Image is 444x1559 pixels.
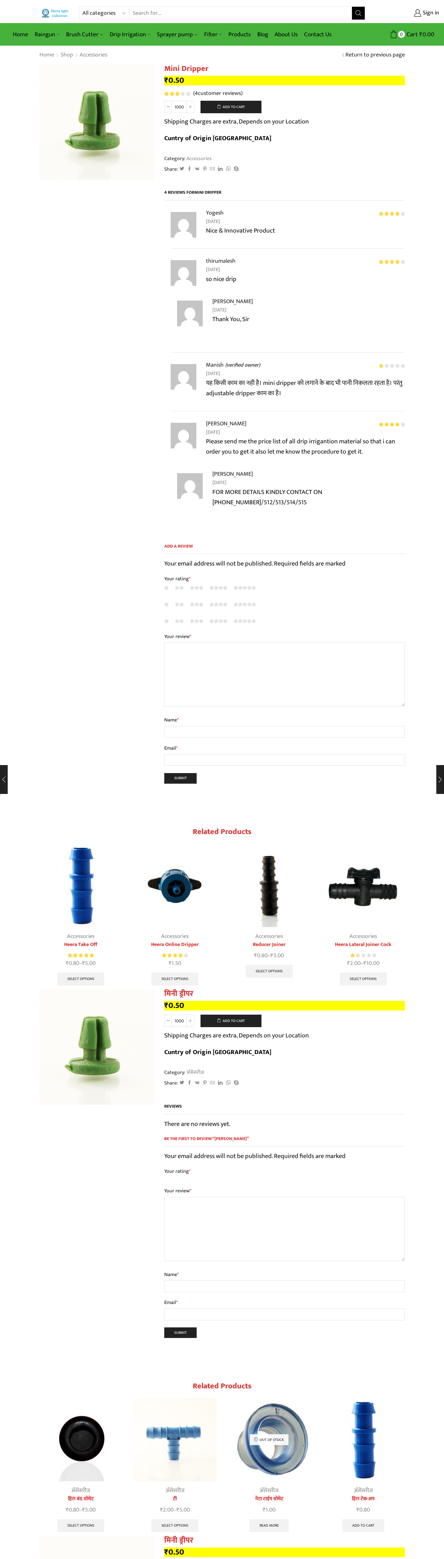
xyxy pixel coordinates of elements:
[39,51,55,59] a: Home
[193,825,252,838] span: Related products
[254,951,257,960] span: ₹
[164,116,309,127] p: Shipping Charges are extra, Depends on your Location
[57,973,104,985] a: Select options for “Heera Take Off”
[133,1495,217,1503] a: टी
[185,1068,204,1077] a: अ‍ॅसेसरीज
[164,74,168,87] span: ₹
[206,378,405,398] p: यह किसी काम का नही है। mini dripper को लगाने के बाद भी पानी निकलता रहता है। परंतु adjustable drip...
[169,958,172,968] span: ₹
[169,958,181,968] bdi: 1.50
[234,601,256,608] a: 5 of 5 stars
[82,958,96,968] bdi: 5.00
[164,1136,405,1147] span: Be the first to review “[PERSON_NAME]”
[206,266,405,274] time: [DATE]
[66,1505,79,1515] bdi: 0.80
[263,1505,266,1515] span: ₹
[66,958,79,968] bdi: 0.80
[224,361,260,370] em: (verified owner)
[164,618,169,625] a: 1 of 5 stars
[398,31,405,38] span: 0
[419,30,434,39] bdi: 0.00
[250,1434,288,1445] p: Out of stock
[342,1519,384,1532] a: Add to cart: “हिरा टेक-अप”
[164,1030,309,1041] p: Shipping Charges are extra, Depends on your Location
[164,64,405,73] h1: Mini Dripper
[10,27,31,42] a: Home
[63,27,106,42] a: Brush Cutter
[206,256,235,266] strong: thirumalesh
[164,1168,405,1175] label: Your rating
[164,1546,168,1559] span: ₹
[66,958,69,968] span: ₹
[209,618,227,625] a: 4 of 5 stars
[209,601,227,608] a: 4 of 5 stars
[35,1395,126,1536] div: 1 / 10
[164,584,169,591] a: 1 of 5 stars
[227,1495,311,1503] a: नेटा टाईप ग्रोमेट
[133,1506,217,1514] span: –
[322,941,405,949] a: Heera Lateral Joiner Cock
[379,363,384,368] span: Rated out of 5
[67,932,95,941] a: Accessories
[164,1536,405,1545] h1: मिनी ड्रीपर
[206,226,405,236] p: Nice & Innovative Product
[356,1505,370,1515] bdi: 0.80
[379,260,405,264] div: Rated 4 out of 5
[212,479,405,487] time: [DATE]
[356,1505,359,1515] span: ₹
[133,1398,217,1481] img: Reducer Tee For Drip Lateral
[421,9,439,17] span: Sign in
[352,7,365,20] button: Search button
[164,133,271,144] b: Cuntry of Origin [GEOGRAPHIC_DATA]
[39,941,123,949] a: Heera Take Off
[354,1486,373,1495] a: अ‍ॅसेसरीज
[227,844,311,927] img: Reducer Joiner
[175,584,184,591] a: 2 of 5 stars
[254,951,268,960] bdi: 0.80
[206,428,405,437] time: [DATE]
[195,89,198,98] span: 4
[318,840,409,989] div: 4 / 10
[340,973,387,985] a: Select options for “Heera Lateral Joiner Cock”
[209,584,227,591] a: 4 of 5 stars
[225,27,254,42] a: Products
[206,217,405,226] time: [DATE]
[39,1398,123,1481] img: Heera Lateral Closed Grommets
[193,1380,252,1393] span: Related products
[164,1271,405,1279] label: Name
[164,74,184,87] bdi: 0.50
[133,941,217,949] a: Heera Online Dripper
[322,959,405,968] span: –
[172,101,186,113] input: Product quantity
[270,951,273,960] span: ₹
[271,27,301,42] a: About Us
[322,844,405,927] img: Heera Lateral Joiner Cock
[234,584,256,591] a: 5 of 5 stars
[68,952,94,959] span: Rated out of 5
[379,211,400,216] span: Rated out of 5
[130,840,221,989] div: 2 / 10
[190,601,203,608] a: 3 of 5 stars
[164,91,192,96] span: 4
[161,932,189,941] a: Accessories
[164,189,405,200] h2: 4 reviews for
[39,1495,123,1503] a: हिरा बंद ग्रोमेट
[379,422,400,427] span: Rated out of 5
[39,1506,123,1514] span: –
[164,155,212,162] span: Category:
[190,618,203,625] a: 3 of 5 stars
[39,959,123,968] span: –
[379,422,405,427] div: Rated 4 out of 5
[164,1069,204,1076] span: Category:
[246,965,293,978] a: Select options for “Reducer Joiner”
[164,716,405,724] label: Name
[164,633,405,641] label: Your review
[164,1119,405,1129] p: There are no reviews yet.
[164,1079,178,1087] span: Share:
[130,7,352,20] input: Search for...
[164,1047,271,1058] b: Cuntry of Origin [GEOGRAPHIC_DATA]
[164,575,405,583] label: Your rating
[175,601,184,608] a: 2 of 5 stars
[164,1546,184,1559] bdi: 0.50
[379,211,405,216] div: Rated 4 out of 5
